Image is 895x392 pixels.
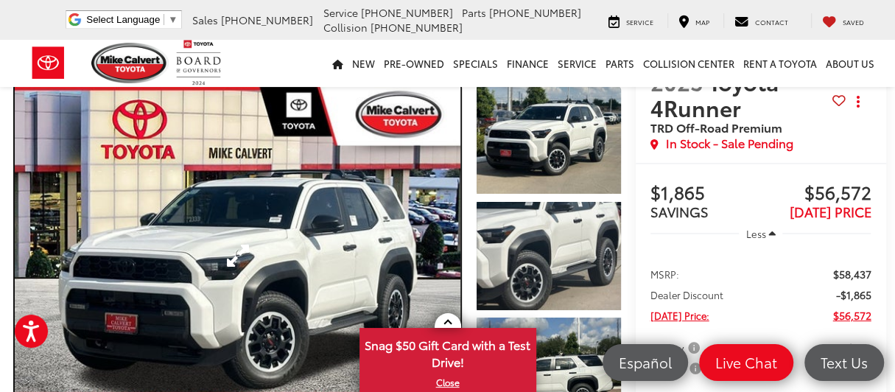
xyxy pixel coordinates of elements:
button: Actions [845,89,871,115]
span: Saved [843,17,864,27]
a: Español [603,344,688,381]
span: $500 [847,340,871,355]
img: Toyota [21,39,76,87]
span: Service [323,5,358,20]
span: Español [611,353,679,371]
span: $1,865 [650,183,761,205]
span: Toyota 4Runner [650,66,779,123]
span: MSRP: [650,267,679,281]
span: -$1,865 [835,287,871,302]
span: [PHONE_NUMBER] [489,5,581,20]
span: Text Us [813,353,875,371]
a: Specials [449,40,502,87]
span: Snag $50 Gift Card with a Test Drive! [361,329,535,374]
a: Expand Photo 1 [477,86,620,194]
a: Parts [601,40,639,87]
span: dropdown dots [857,96,860,108]
span: [PHONE_NUMBER] [371,20,463,35]
span: [DATE] PRICE [789,202,871,221]
span: SAVINGS [650,202,709,221]
span: $56,572 [832,308,871,323]
span: Live Chat [708,353,785,371]
a: Service [597,13,664,28]
span: [DATE] Price: [650,308,709,323]
img: 2025 Toyota 4Runner TRD Off-Road Premium [475,85,622,195]
a: My Saved Vehicles [811,13,875,28]
span: $58,437 [832,267,871,281]
button: Less [739,220,783,247]
a: New [348,40,379,87]
span: Contact [755,17,788,27]
span: Map [695,17,709,27]
span: ▼ [168,14,178,25]
span: Dealer Discount [650,287,723,302]
a: Map [667,13,720,28]
span: [PHONE_NUMBER] [361,5,453,20]
a: Select Language​ [86,14,178,25]
a: Live Chat [699,344,793,381]
a: About Us [821,40,879,87]
span: Parts [462,5,486,20]
a: Service [553,40,601,87]
span: Military [650,340,703,355]
img: Mike Calvert Toyota [91,43,169,83]
button: Military [650,340,705,355]
a: Home [328,40,348,87]
a: Collision Center [639,40,739,87]
span: Less [746,227,766,240]
span: Select Language [86,14,160,25]
span: Sales [192,13,218,27]
img: 2025 Toyota 4Runner TRD Off-Road Premium [475,201,622,311]
span: Collision [323,20,368,35]
a: Rent a Toyota [739,40,821,87]
span: [PHONE_NUMBER] [221,13,313,27]
a: Finance [502,40,553,87]
span: $56,572 [761,183,871,205]
span: Service [626,17,653,27]
span: TRD Off-Road Premium [650,119,782,136]
span: In Stock - Sale Pending [666,135,793,152]
a: Text Us [804,344,884,381]
a: Expand Photo 2 [477,202,620,309]
a: Contact [723,13,799,28]
a: Pre-Owned [379,40,449,87]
